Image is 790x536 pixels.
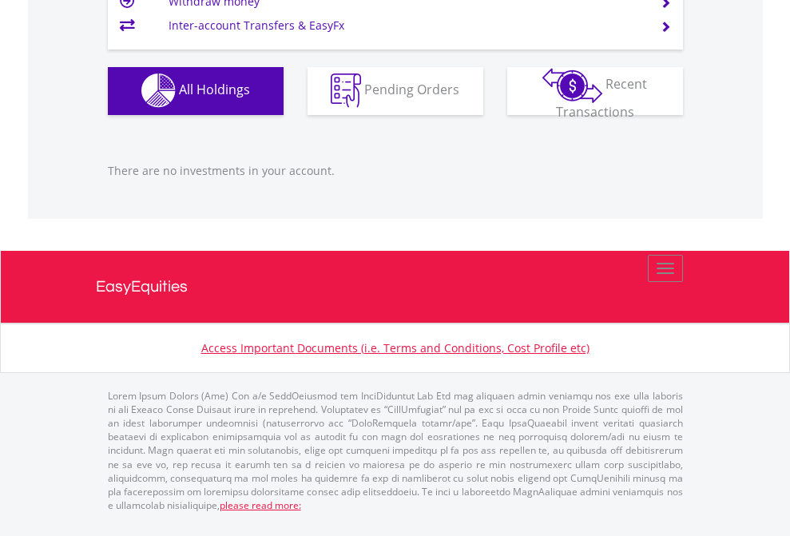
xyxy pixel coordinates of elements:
button: Recent Transactions [507,67,683,115]
span: Recent Transactions [556,75,648,121]
button: Pending Orders [308,67,483,115]
a: EasyEquities [96,251,695,323]
button: All Holdings [108,67,284,115]
img: transactions-zar-wht.png [542,68,602,103]
a: please read more: [220,498,301,512]
a: Access Important Documents (i.e. Terms and Conditions, Cost Profile etc) [201,340,590,355]
img: pending_instructions-wht.png [331,73,361,108]
td: Inter-account Transfers & EasyFx [169,14,641,38]
span: All Holdings [179,81,250,98]
p: Lorem Ipsum Dolors (Ame) Con a/e SeddOeiusmod tem InciDiduntut Lab Etd mag aliquaen admin veniamq... [108,389,683,512]
img: holdings-wht.png [141,73,176,108]
span: Pending Orders [364,81,459,98]
p: There are no investments in your account. [108,163,683,179]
